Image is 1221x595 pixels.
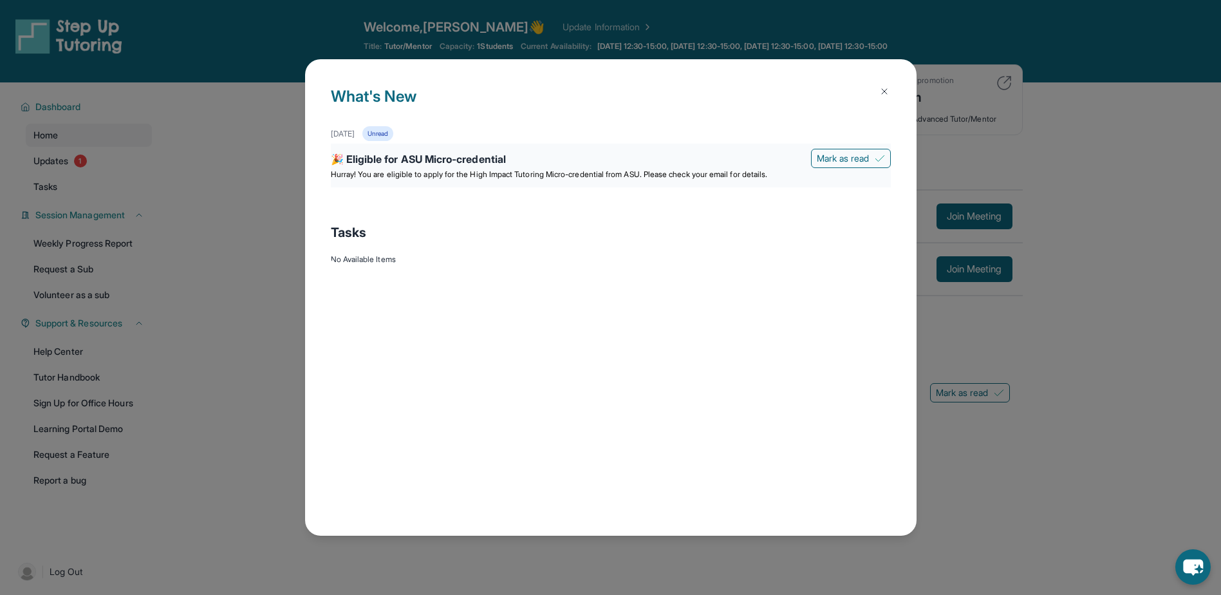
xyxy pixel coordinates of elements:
span: Mark as read [817,152,870,165]
span: Tasks [331,223,366,241]
button: chat-button [1175,549,1211,585]
div: No Available Items [331,254,891,265]
div: [DATE] [331,129,355,139]
div: Unread [362,126,393,141]
img: Mark as read [875,153,885,164]
div: 🎉 Eligible for ASU Micro-credential [331,151,891,169]
button: Mark as read [811,149,891,168]
h1: What's New [331,85,891,126]
img: Close Icon [879,86,890,97]
span: Hurray! You are eligible to apply for the High Impact Tutoring Micro-credential from ASU. Please ... [331,169,768,179]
